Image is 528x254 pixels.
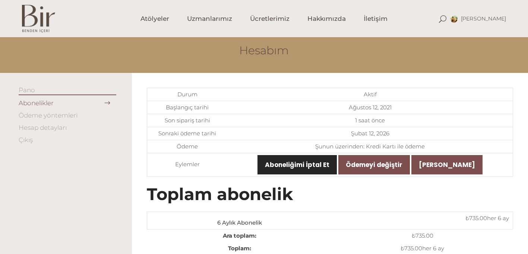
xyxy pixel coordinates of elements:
[187,15,232,23] span: Uzmanlarımız
[19,136,33,144] a: Çıkış
[227,88,513,101] td: Aktif
[462,212,513,225] td: her 6 ay
[227,101,513,114] td: Ağustos 12, 2021
[227,127,513,140] td: Şubat 12, 2026
[257,155,337,174] a: Aboneliğimi İptal Et
[315,143,425,150] span: Şunun üzerinden: Kredi Kartı ile ödeme
[19,124,67,131] a: Hesap detayları
[147,127,227,140] td: Sonraki ödeme tarihi
[147,88,227,101] td: Durum
[307,15,346,23] span: Hakkımızda
[338,155,410,174] a: Ödemeyi değiştir
[147,153,227,177] td: Eylemler
[461,15,506,22] span: [PERSON_NAME]
[412,232,433,239] span: 735.00
[147,140,227,153] td: Ödeme
[250,15,290,23] span: Ücretlerimiz
[140,15,169,23] span: Atölyeler
[401,245,404,252] span: ₺
[147,212,332,229] td: 6 Aylık Abonelik
[227,114,513,127] td: 1 saat önce
[465,215,469,222] span: ₺
[412,232,415,239] span: ₺
[19,99,54,107] a: Abonelikler
[401,245,422,252] span: 735.00
[411,155,483,174] a: [PERSON_NAME]
[147,184,513,204] h2: Toplam abonelik
[19,112,78,119] a: Ödeme yöntemleri
[465,215,487,222] span: 735.00
[147,114,227,127] td: Son sipariş tarihi
[147,229,332,242] th: Ara toplam:
[364,15,388,23] span: İletişim
[147,101,227,114] td: Başlangıç tarihi
[19,86,35,94] a: Pano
